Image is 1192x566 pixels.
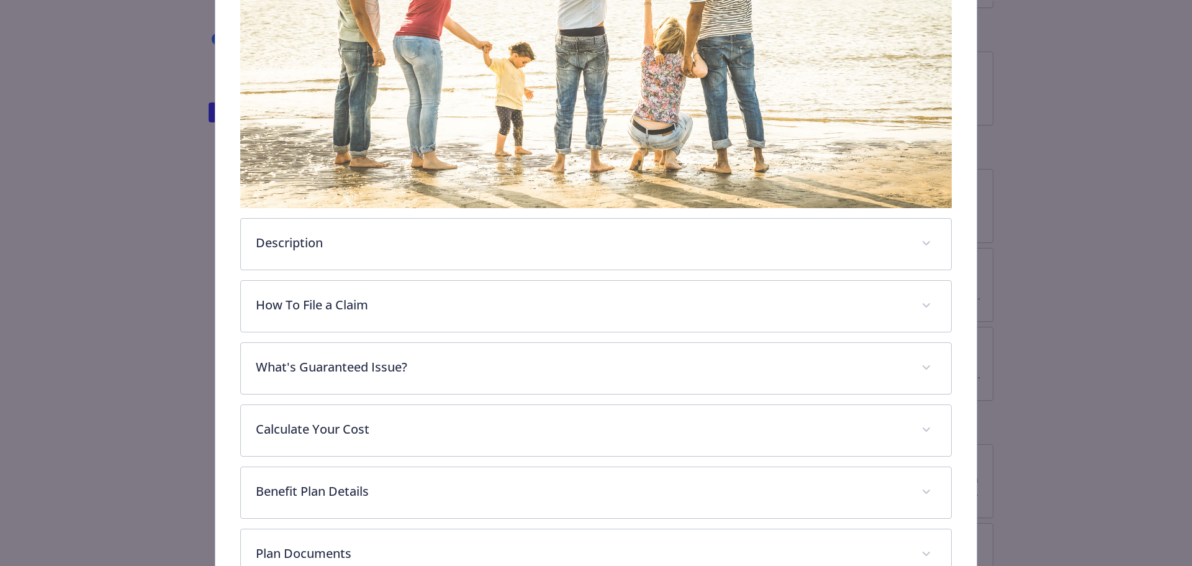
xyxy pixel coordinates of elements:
p: What's Guaranteed Issue? [256,358,907,377]
div: How To File a Claim [241,281,952,332]
p: Description [256,234,907,252]
p: Benefit Plan Details [256,482,907,501]
p: Plan Documents [256,544,907,563]
div: Calculate Your Cost [241,405,952,456]
p: Calculate Your Cost [256,420,907,439]
div: Description [241,219,952,270]
div: What's Guaranteed Issue? [241,343,952,394]
p: How To File a Claim [256,296,907,314]
div: Benefit Plan Details [241,467,952,518]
